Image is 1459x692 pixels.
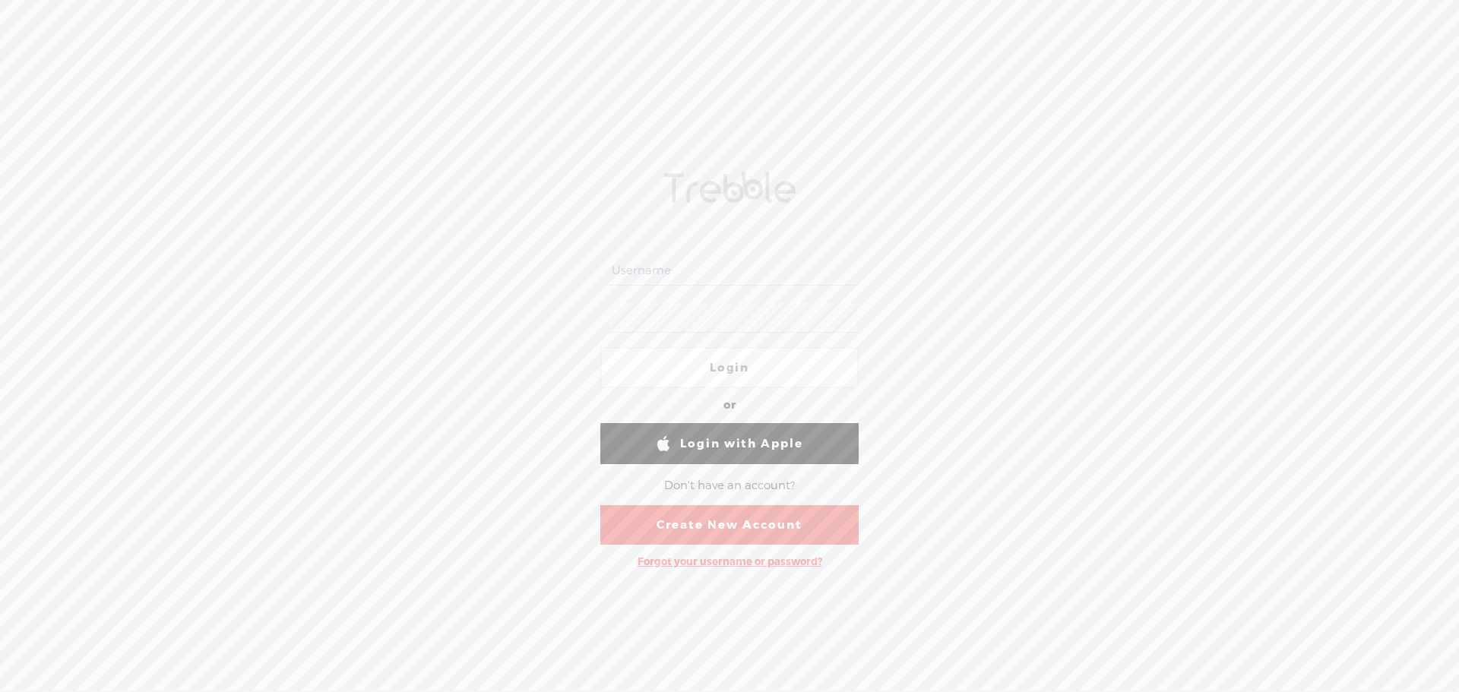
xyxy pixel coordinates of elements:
input: Username [609,256,856,286]
div: Don't have an account? [664,470,795,502]
div: Forgot your username or password? [630,548,830,576]
a: Login [600,347,859,388]
div: or [723,393,736,418]
a: Login with Apple [600,423,859,464]
a: Create New Account [600,505,859,545]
